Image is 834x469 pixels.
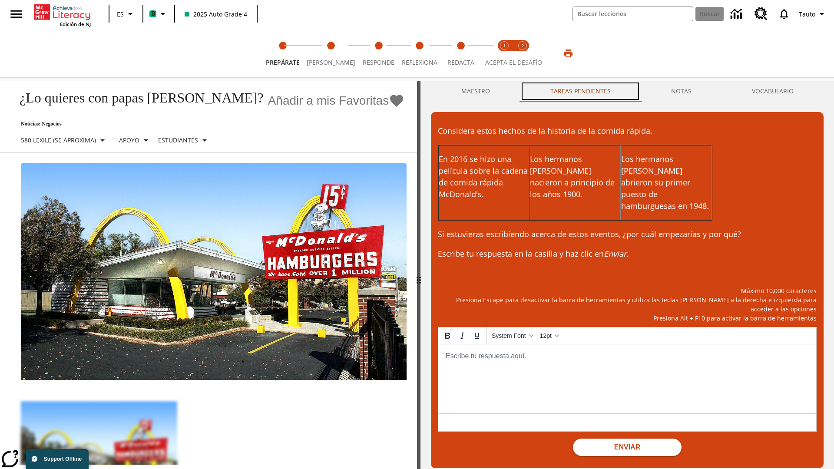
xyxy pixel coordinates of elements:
[10,90,264,106] h1: ¿Lo quieres con papas [PERSON_NAME]?
[455,328,470,343] button: Italic
[268,93,405,108] button: Añadir a mis Favoritas - ¿Lo quieres con papas fritas?
[438,248,817,260] p: Escribe tu respuesta en la casilla y haz clic en .
[604,248,626,259] em: Enviar
[402,58,437,66] span: Reflexiona
[439,153,529,200] p: En 2016 se hizo una película sobre la cadena de comida rápida McDonald's.
[530,153,620,200] p: Los hermanos [PERSON_NAME] nacieron a principio de los años 1900.
[300,30,362,77] button: Lee step 2 of 5
[112,6,140,22] button: Lenguaje: ES, Selecciona un idioma
[437,30,484,77] button: Redacta step 5 of 5
[773,3,795,25] a: Notificaciones
[520,81,641,102] button: TAREAS PENDIENTES
[417,81,420,469] div: Pulsa la tecla de intro o la barra espaciadora y luego presiona las flechas de derecha e izquierd...
[440,328,455,343] button: Bold
[488,328,536,343] button: Fonts
[554,46,582,61] button: Imprimir
[438,344,816,413] iframe: Reach text area
[573,439,682,456] button: Enviar
[34,3,91,27] div: Portada
[21,163,407,380] img: Uno de los primeros locales de McDonald's, con el icónico letrero rojo y los arcos amarillos.
[151,8,155,19] span: B
[266,58,300,66] span: Prepárate
[536,328,562,343] button: Font sizes
[540,332,552,339] span: 12pt
[721,81,824,102] button: VOCABULARIO
[119,135,139,145] p: Apoyo
[510,30,535,77] button: Acepta el desafío contesta step 2 of 2
[44,456,82,462] span: Support Offline
[363,58,394,66] span: Responde
[431,81,520,102] button: Maestro
[158,135,198,145] p: Estudiantes
[268,94,389,108] span: Añadir a mis Favoritas
[725,2,749,26] a: Centro de información
[573,7,693,21] input: Buscar campo
[438,295,817,314] p: Presiona Escape para desactivar la barra de herramientas y utiliza las teclas [PERSON_NAME] a la ...
[438,314,817,323] p: Presiona Alt + F10 para activar la barra de herramientas
[470,328,484,343] button: Underline
[259,30,307,77] button: Prepárate step 1 of 5
[117,10,124,19] span: ES
[146,6,172,22] button: Boost El color de la clase es verde menta. Cambiar el color de la clase.
[795,6,831,22] button: Perfil/Configuración
[485,58,542,66] span: ACEPTA EL DESAFÍO
[307,58,355,66] span: [PERSON_NAME]
[438,286,817,295] p: Máximo 10,000 caracteres
[438,125,817,137] p: Considera estos hechos de la historia de la comida rápida.
[492,332,526,339] span: System Font
[10,121,404,127] p: Noticias: Negocios
[116,132,155,148] button: Tipo de apoyo, Apoyo
[522,43,524,49] text: 2
[21,135,96,145] p: 580 Lexile (Se aproxima)
[185,10,247,19] span: 2025 Auto Grade 4
[431,81,824,102] div: Instructional Panel Tabs
[503,43,506,49] text: 1
[749,2,773,26] a: Centro de recursos, Se abrirá en una pestaña nueva.
[438,228,817,240] p: Si estuvieras escribiendo acerca de estos eventos, ¿por cuál empezarías y por qué?
[17,132,111,148] button: Seleccione Lexile, 580 Lexile (Se aproxima)
[799,10,815,19] span: Tauto
[492,30,517,77] button: Acepta el desafío lee step 1 of 2
[3,1,29,27] button: Abrir el menú lateral
[395,30,444,77] button: Reflexiona step 4 of 5
[447,58,474,66] span: Redacta
[355,30,402,77] button: Responde step 3 of 5
[420,81,834,469] div: activity
[621,153,712,212] p: Los hermanos [PERSON_NAME] abrieron su primer puesto de hamburguesas en 1948.
[26,449,89,469] button: Support Offline
[641,81,721,102] button: NOTAS
[155,132,213,148] button: Seleccionar estudiante
[60,21,91,27] span: Edición de NJ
